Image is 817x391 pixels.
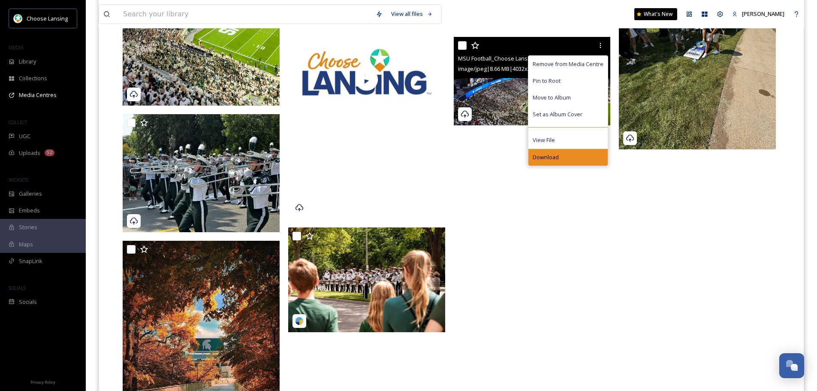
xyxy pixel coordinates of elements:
span: [PERSON_NAME] [742,10,784,18]
a: [PERSON_NAME] [728,6,789,22]
span: Set as Album Cover [533,110,582,118]
button: Open Chat [779,353,804,378]
span: WIDGETS [9,176,28,183]
span: Embeds [19,206,40,215]
img: snapsea-logo.png [295,317,304,325]
span: SnapLink [19,257,42,265]
span: Media Centres [19,91,57,99]
span: Library [19,58,36,66]
span: Maps [19,240,33,249]
span: SOCIALS [9,285,26,291]
a: View all files [387,6,437,22]
img: chooselansing_03132025_18004425281009190.jpg [288,227,445,332]
span: Collections [19,74,47,82]
span: Download [533,153,559,161]
div: 52 [45,149,54,156]
span: Socials [19,298,37,306]
span: MSU Football_Choose Lansing (2).jpg [458,55,552,62]
img: MSU Marching Band.jpeg [123,114,280,232]
a: What's New [634,8,677,20]
span: image/jpeg | 8.66 MB | 4032 x 2268 [458,65,540,73]
span: COLLECT [9,119,27,125]
span: UGC [19,132,30,140]
span: Move to Album [533,94,571,102]
span: Choose Lansing [27,15,68,22]
span: Stories [19,223,37,231]
span: Uploads [19,149,40,157]
span: Privacy Policy [30,379,55,385]
span: View File [533,136,555,144]
img: MSU Football_Choose Lansing (2).jpg [454,37,611,125]
span: Remove from Media Centre [533,60,603,68]
span: MEDIA [9,44,24,51]
span: Pin to Root [533,77,561,85]
input: Search your library [119,5,371,24]
a: Privacy Policy [30,376,55,387]
img: logo.jpeg [14,14,22,23]
span: Galleries [19,190,42,198]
